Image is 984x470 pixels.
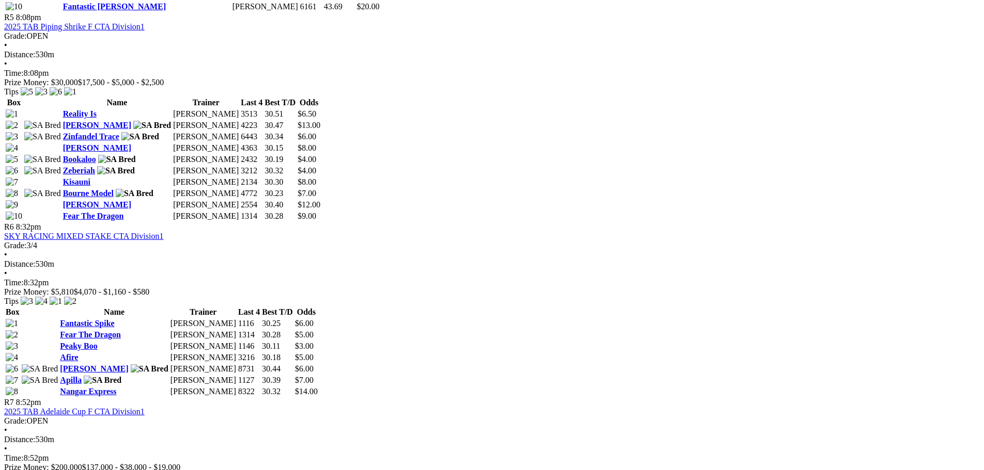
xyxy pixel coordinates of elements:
div: 8:52pm [4,453,980,463]
span: $8.00 [298,143,316,152]
td: 30.28 [261,330,293,340]
a: [PERSON_NAME] [63,121,131,129]
td: 6443 [240,132,263,142]
span: R6 [4,222,14,231]
a: Bookaloo [63,155,96,164]
td: 30.32 [261,386,293,397]
td: [PERSON_NAME] [173,166,239,176]
a: Bourne Model [63,189,114,198]
th: Trainer [170,307,237,317]
img: 4 [6,353,18,362]
img: 6 [50,87,62,96]
td: 2554 [240,200,263,210]
span: 8:52pm [16,398,41,407]
img: 2 [64,297,76,306]
td: [PERSON_NAME] [170,386,237,397]
img: 10 [6,2,22,11]
img: 7 [6,376,18,385]
td: [PERSON_NAME] [173,188,239,199]
div: 8:08pm [4,69,980,78]
div: 530m [4,50,980,59]
img: SA Bred [121,132,159,141]
span: • [4,250,7,259]
img: 9 [6,200,18,209]
td: [PERSON_NAME] [232,2,299,12]
td: [PERSON_NAME] [170,364,237,374]
img: SA Bred [98,155,136,164]
a: [PERSON_NAME] [63,200,131,209]
img: 3 [6,132,18,141]
img: 5 [21,87,33,96]
td: 30.32 [264,166,296,176]
span: $12.00 [298,200,320,209]
th: Name [63,98,172,108]
td: 30.34 [264,132,296,142]
td: 30.47 [264,120,296,131]
img: SA Bred [22,364,58,374]
span: $8.00 [298,177,316,186]
img: 7 [6,177,18,187]
img: 3 [6,342,18,351]
th: Name [59,307,169,317]
td: 4772 [240,188,263,199]
span: Distance: [4,260,35,268]
span: $13.00 [298,121,320,129]
a: Zeberiah [63,166,95,175]
span: $4.00 [298,166,316,175]
a: 2025 TAB Adelaide Cup F CTA Division1 [4,407,145,416]
th: Trainer [173,98,239,108]
a: Afire [60,353,78,362]
span: R5 [4,13,14,22]
div: Prize Money: $30,000 [4,78,980,87]
img: 5 [6,155,18,164]
a: Fear The Dragon [63,212,124,220]
span: $7.00 [298,189,316,198]
td: 6161 [300,2,322,12]
td: 3216 [238,352,260,363]
td: 1314 [238,330,260,340]
a: Reality Is [63,109,97,118]
span: $20.00 [357,2,380,11]
img: SA Bred [133,121,171,130]
div: 530m [4,435,980,444]
img: 1 [50,297,62,306]
span: $6.50 [298,109,316,118]
span: Time: [4,453,24,462]
a: Apilla [60,376,82,384]
img: SA Bred [24,189,61,198]
span: Time: [4,278,24,287]
td: [PERSON_NAME] [170,341,237,351]
img: 1 [6,319,18,328]
img: 2 [6,121,18,130]
td: [PERSON_NAME] [173,109,239,119]
th: Last 4 [238,307,260,317]
img: 3 [35,87,48,96]
img: 10 [6,212,22,221]
td: 30.15 [264,143,296,153]
span: R7 [4,398,14,407]
a: Nangar Express [60,387,116,396]
div: 8:32pm [4,278,980,287]
span: $17,500 - $5,000 - $2,500 [78,78,164,87]
span: • [4,444,7,453]
img: 4 [35,297,48,306]
div: 3/4 [4,241,980,250]
a: Fear The Dragon [60,330,121,339]
td: [PERSON_NAME] [173,120,239,131]
span: 8:08pm [16,13,41,22]
div: Prize Money: $5,810 [4,287,980,297]
span: $9.00 [298,212,316,220]
span: $14.00 [295,387,318,396]
img: 4 [6,143,18,153]
th: Odds [297,98,321,108]
td: 8731 [238,364,260,374]
span: Tips [4,87,19,96]
td: [PERSON_NAME] [173,177,239,187]
td: 43.69 [323,2,355,12]
span: $4.00 [298,155,316,164]
img: SA Bred [131,364,168,374]
a: [PERSON_NAME] [60,364,128,373]
span: $6.00 [295,319,314,328]
img: SA Bred [97,166,135,175]
span: $4,070 - $1,160 - $580 [74,287,150,296]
